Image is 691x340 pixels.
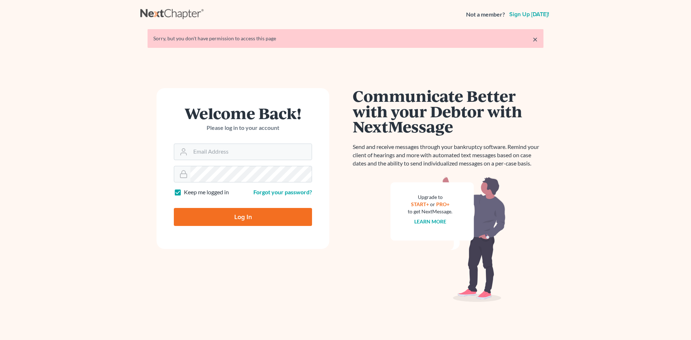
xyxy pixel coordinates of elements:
input: Email Address [190,144,312,160]
p: Send and receive messages through your bankruptcy software. Remind your client of hearings and mo... [353,143,543,168]
a: PRO+ [436,201,450,207]
span: or [430,201,435,207]
strong: Not a member? [466,10,505,19]
a: Forgot your password? [253,189,312,195]
div: to get NextMessage. [408,208,452,215]
input: Log In [174,208,312,226]
h1: Welcome Back! [174,105,312,121]
a: START+ [411,201,429,207]
img: nextmessage_bg-59042aed3d76b12b5cd301f8e5b87938c9018125f34e5fa2b7a6b67550977c72.svg [390,176,506,302]
a: Learn more [414,218,446,225]
div: Upgrade to [408,194,452,201]
p: Please log in to your account [174,124,312,132]
label: Keep me logged in [184,188,229,196]
a: × [533,35,538,44]
div: Sorry, but you don't have permission to access this page [153,35,538,42]
a: Sign up [DATE]! [508,12,551,17]
h1: Communicate Better with your Debtor with NextMessage [353,88,543,134]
